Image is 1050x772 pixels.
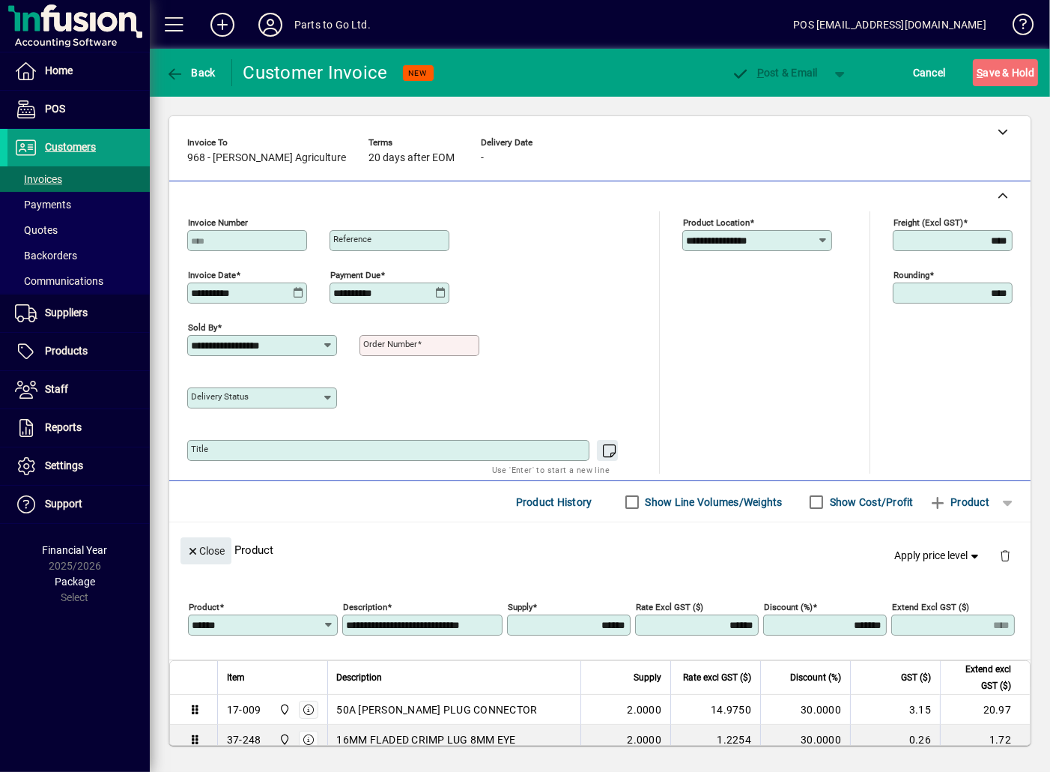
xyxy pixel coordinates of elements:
[198,11,246,38] button: Add
[827,495,914,510] label: Show Cost/Profit
[187,152,346,164] span: 968 - [PERSON_NAME] Agriculture
[973,59,1038,86] button: Save & Hold
[166,67,216,79] span: Back
[628,732,662,747] span: 2.0000
[7,52,150,90] a: Home
[492,461,610,478] mat-hint: Use 'Enter' to start a new line
[921,489,997,516] button: Product
[45,498,82,510] span: Support
[150,59,232,86] app-page-header-button: Back
[186,539,225,564] span: Close
[15,173,62,185] span: Invoices
[15,275,103,287] span: Communications
[45,103,65,115] span: POS
[950,661,1011,694] span: Extend excl GST ($)
[45,345,88,357] span: Products
[628,702,662,717] span: 2.0000
[343,602,387,612] mat-label: Description
[643,495,783,510] label: Show Line Volumes/Weights
[508,602,532,612] mat-label: Supply
[757,67,764,79] span: P
[180,537,231,564] button: Close
[909,59,950,86] button: Cancel
[892,602,969,612] mat-label: Extend excl GST ($)
[929,490,989,514] span: Product
[977,61,1034,85] span: ave & Hold
[516,490,592,514] span: Product History
[893,270,929,280] mat-label: Rounding
[850,725,940,755] td: 0.26
[15,199,71,211] span: Payments
[169,522,1031,577] div: Product
[793,13,986,37] div: POS [EMAIL_ADDRESS][DOMAIN_NAME]
[45,64,73,76] span: Home
[7,333,150,370] a: Products
[760,695,850,725] td: 30.0000
[7,409,150,447] a: Reports
[683,669,751,686] span: Rate excl GST ($)
[889,543,988,570] button: Apply price level
[45,307,88,319] span: Suppliers
[731,67,818,79] span: ost & Email
[683,217,750,228] mat-label: Product location
[7,192,150,217] a: Payments
[191,444,208,454] mat-label: Title
[850,695,940,725] td: 3.15
[294,13,371,37] div: Parts to Go Ltd.
[188,322,217,333] mat-label: Sold by
[15,250,77,262] span: Backorders
[1001,3,1031,52] a: Knowledge Base
[330,270,380,280] mat-label: Payment due
[177,543,235,557] app-page-header-button: Close
[977,67,983,79] span: S
[7,217,150,243] a: Quotes
[940,725,1030,755] td: 1.72
[45,141,96,153] span: Customers
[940,695,1030,725] td: 20.97
[368,152,455,164] span: 20 days after EOM
[987,537,1023,573] button: Delete
[481,152,484,164] span: -
[987,549,1023,562] app-page-header-button: Delete
[901,669,931,686] span: GST ($)
[760,725,850,755] td: 30.0000
[275,732,292,748] span: DAE - Bulk Store
[45,383,68,395] span: Staff
[43,544,108,556] span: Financial Year
[409,68,428,78] span: NEW
[363,339,417,349] mat-label: Order number
[337,732,516,747] span: 16MM FLADED CRIMP LUG 8MM EYE
[7,295,150,332] a: Suppliers
[680,702,751,717] div: 14.9750
[188,270,236,280] mat-label: Invoice date
[7,486,150,523] a: Support
[790,669,841,686] span: Discount (%)
[510,489,598,516] button: Product History
[7,447,150,485] a: Settings
[45,459,83,471] span: Settings
[7,166,150,192] a: Invoices
[227,732,261,747] div: 37-248
[162,59,219,86] button: Back
[913,61,946,85] span: Cancel
[15,224,58,236] span: Quotes
[246,11,294,38] button: Profile
[636,602,703,612] mat-label: Rate excl GST ($)
[227,669,245,686] span: Item
[188,217,248,228] mat-label: Invoice number
[191,391,249,402] mat-label: Delivery status
[764,602,813,612] mat-label: Discount (%)
[895,548,982,564] span: Apply price level
[333,234,371,244] mat-label: Reference
[227,702,261,717] div: 17-009
[680,732,751,747] div: 1.2254
[7,243,150,268] a: Backorders
[7,371,150,408] a: Staff
[337,669,383,686] span: Description
[55,576,95,588] span: Package
[275,702,292,718] span: DAE - Bulk Store
[189,602,219,612] mat-label: Product
[45,421,82,433] span: Reports
[243,61,388,85] div: Customer Invoice
[7,91,150,128] a: POS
